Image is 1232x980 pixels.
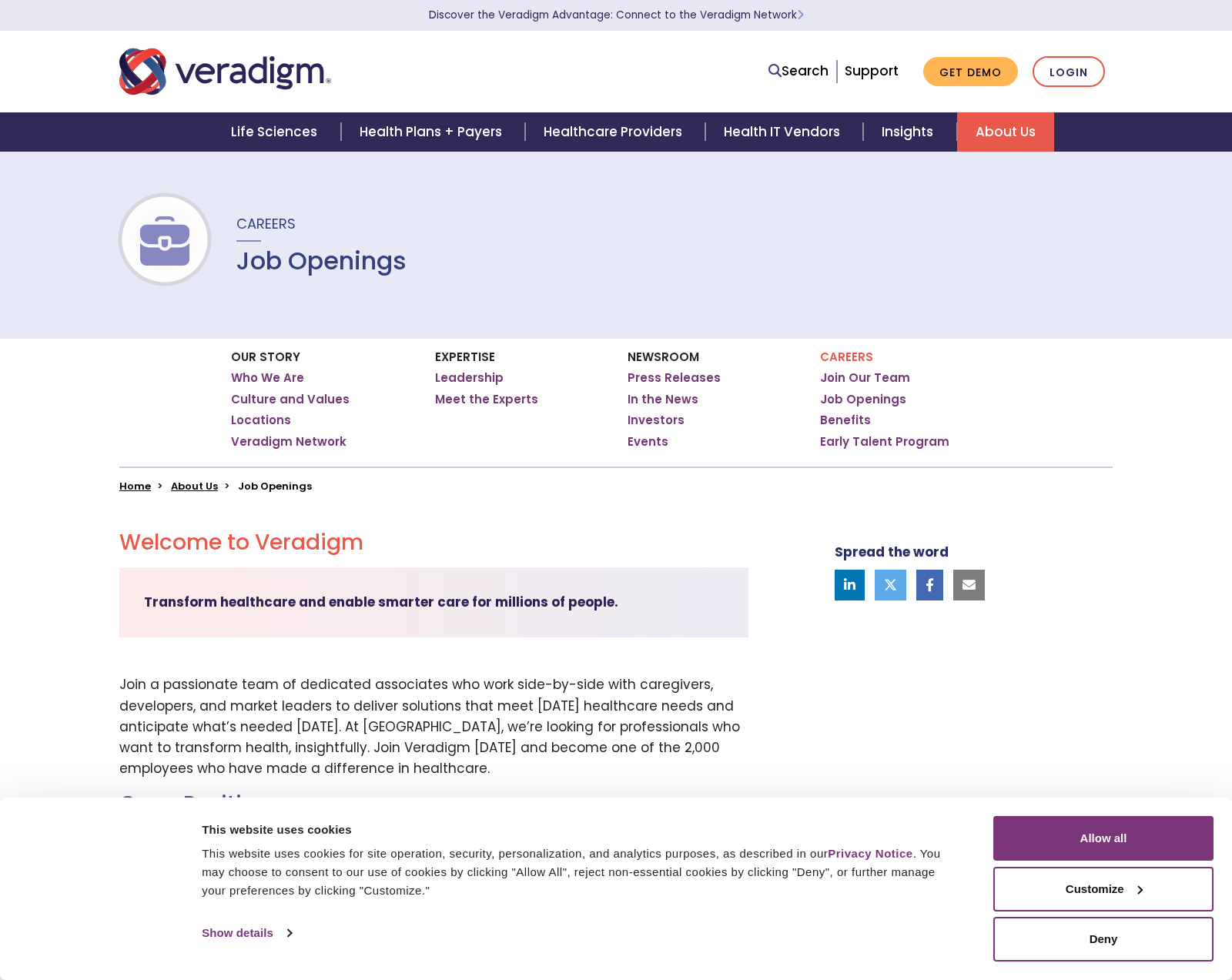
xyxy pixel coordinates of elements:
[628,370,721,386] a: Press Releases
[236,246,407,276] h1: Job Openings
[820,392,906,407] a: Job Openings
[231,392,350,407] a: Culture and Values
[797,8,804,22] span: Learn More
[820,434,949,450] a: Early Talent Program
[231,413,291,428] a: Locations
[957,112,1054,152] a: About Us
[202,845,959,900] div: This website uses cookies for site operation, security, personalization, and analytics purposes, ...
[863,112,956,152] a: Insights
[202,921,291,945] a: Show details
[993,867,1214,911] button: Customize
[768,61,829,82] a: Search
[435,370,504,386] a: Leadership
[828,847,912,860] a: Privacy Notice
[236,214,296,233] span: Careers
[119,530,748,556] h2: Welcome to Veradigm
[171,479,218,493] a: About Us
[144,593,618,611] strong: Transform healthcare and enable smarter care for millions of people.
[213,112,340,152] a: Life Sciences
[429,8,804,22] a: Discover the Veradigm Advantage: Connect to the Veradigm NetworkLearn More
[845,62,899,80] a: Support
[525,112,705,152] a: Healthcare Providers
[1033,56,1105,88] a: Login
[231,434,346,450] a: Veradigm Network
[341,112,525,152] a: Health Plans + Payers
[923,57,1018,87] a: Get Demo
[628,392,698,407] a: In the News
[435,392,538,407] a: Meet the Experts
[202,821,959,839] div: This website uses cookies
[628,413,685,428] a: Investors
[993,816,1214,861] button: Allow all
[993,917,1214,962] button: Deny
[820,413,871,428] a: Benefits
[119,674,748,779] p: Join a passionate team of dedicated associates who work side-by-side with caregivers, developers,...
[119,479,151,493] a: Home
[835,543,949,561] strong: Spread the word
[820,370,910,386] a: Join Our Team
[119,46,331,97] img: Veradigm logo
[628,434,668,450] a: Events
[705,112,863,152] a: Health IT Vendors
[231,370,304,386] a: Who We Are
[119,791,748,818] h2: Open Positions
